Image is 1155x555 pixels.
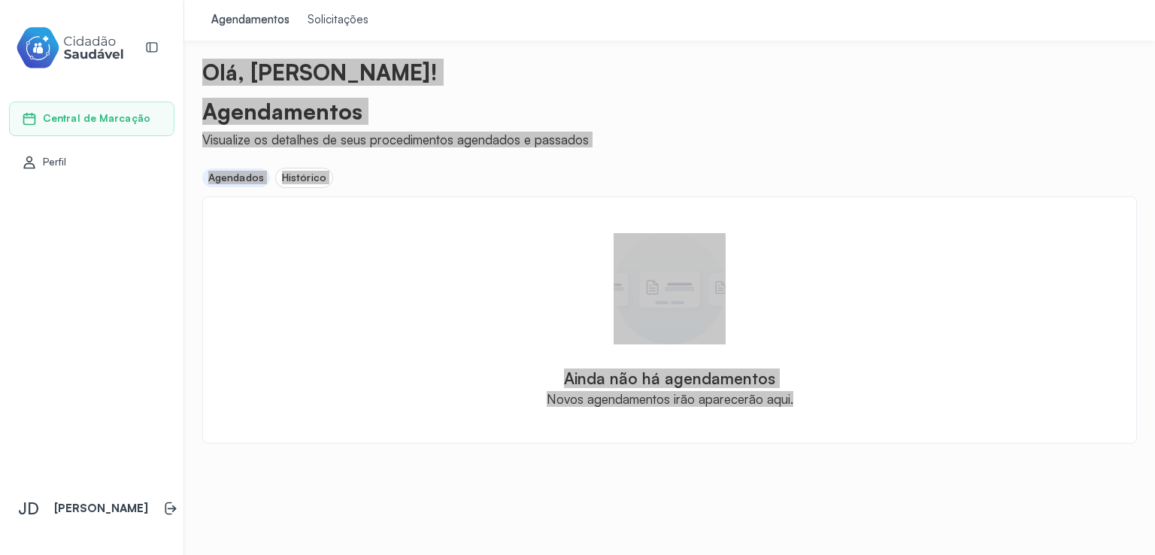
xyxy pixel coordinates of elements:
[22,111,162,126] a: Central de Marcação
[18,499,39,518] span: JD
[22,155,162,170] a: Perfil
[547,391,793,407] div: Novos agendamentos irão aparecerão aqui.
[202,59,1137,86] div: Olá, [PERSON_NAME]!
[54,502,148,516] p: [PERSON_NAME]
[308,13,368,28] div: Solicitações
[208,171,264,184] div: Agendados
[564,368,775,388] div: Ainda não há agendamentos
[202,132,589,147] div: Visualize os detalhes de seus procedimentos agendados e passados
[202,98,589,125] p: Agendamentos
[614,233,726,344] img: Um círculo com um card representando um estado vazio.
[43,112,150,125] span: Central de Marcação
[16,24,124,71] img: cidadao-saudavel-filled-logo.svg
[43,156,67,168] span: Perfil
[211,13,290,28] div: Agendamentos
[282,171,326,184] div: Histórico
